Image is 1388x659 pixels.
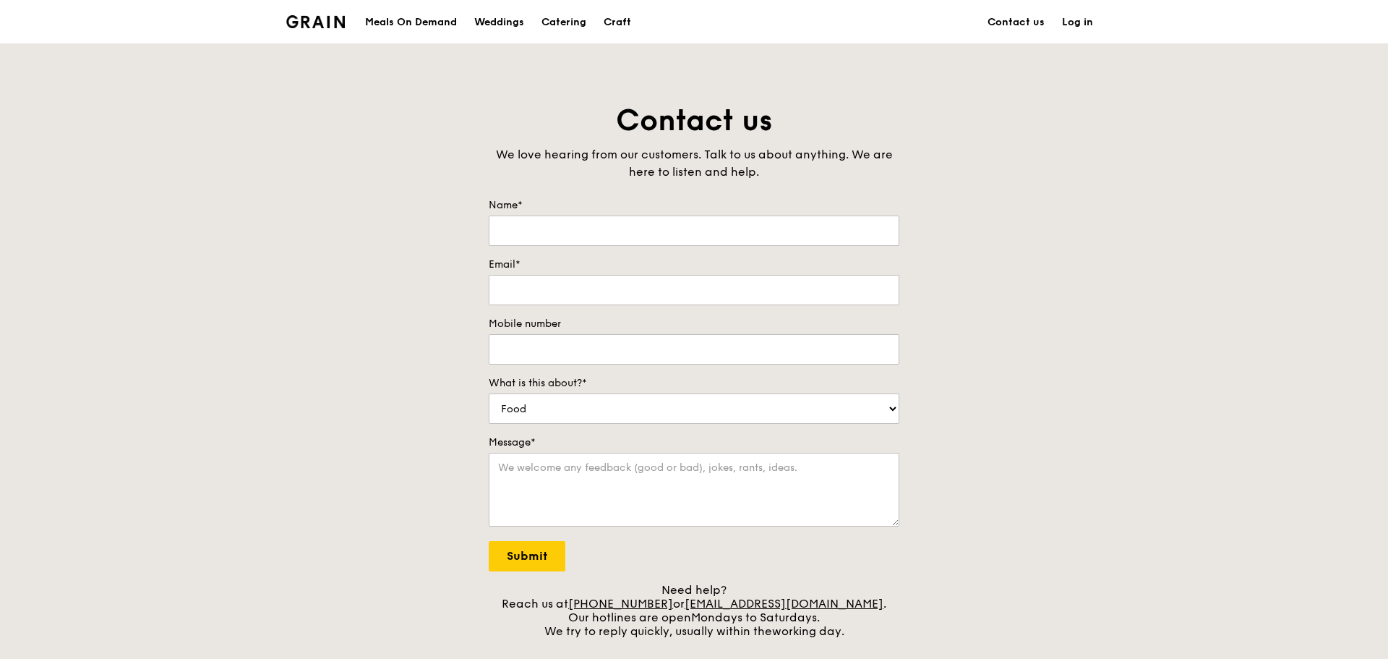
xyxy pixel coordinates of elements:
div: Need help? Reach us at or . Our hotlines are open We try to reply quickly, usually within the [489,583,899,638]
a: [EMAIL_ADDRESS][DOMAIN_NAME] [685,597,883,611]
a: Contact us [979,1,1053,44]
div: Meals On Demand [365,1,457,44]
div: Weddings [474,1,524,44]
span: working day. [772,624,844,638]
a: Craft [595,1,640,44]
a: [PHONE_NUMBER] [568,597,673,611]
a: Weddings [466,1,533,44]
span: Mondays to Saturdays. [691,611,820,624]
a: Log in [1053,1,1102,44]
label: What is this about?* [489,376,899,391]
h1: Contact us [489,101,899,140]
div: We love hearing from our customers. Talk to us about anything. We are here to listen and help. [489,146,899,181]
a: Catering [533,1,595,44]
label: Name* [489,198,899,213]
img: Grain [286,15,345,28]
label: Message* [489,435,899,450]
div: Craft [604,1,631,44]
label: Mobile number [489,317,899,331]
input: Submit [489,541,565,571]
label: Email* [489,258,899,272]
div: Catering [541,1,586,44]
